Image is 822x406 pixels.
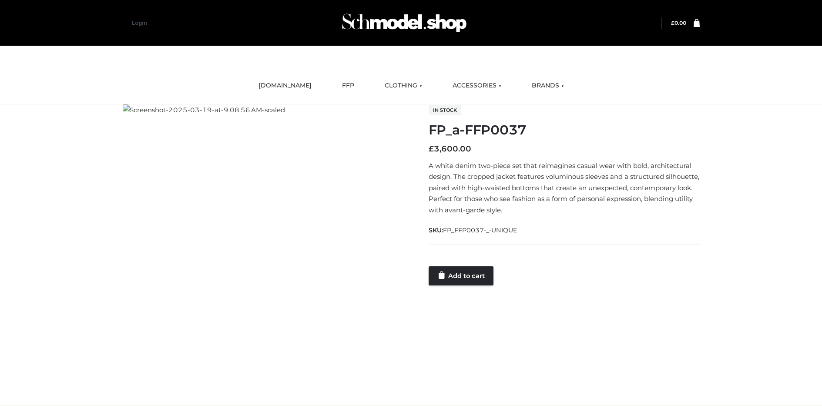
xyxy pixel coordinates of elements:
[429,122,700,138] h1: FP_a-FFP0037
[671,20,686,26] a: £0.00
[378,76,429,95] a: CLOTHING
[671,20,686,26] bdi: 0.00
[671,20,674,26] span: £
[429,105,461,115] span: In stock
[336,76,361,95] a: FFP
[429,266,493,285] a: Add to cart
[525,76,570,95] a: BRANDS
[443,226,517,234] span: FP_FFP0037-_-UNIQUE
[429,144,471,154] bdi: 3,600.00
[339,6,470,40] img: Schmodel Admin 964
[429,160,700,216] p: A white denim two-piece set that reimagines casual wear with bold, architectural design. The crop...
[132,20,147,26] a: Login
[446,76,508,95] a: ACCESSORIES
[429,144,434,154] span: £
[252,76,318,95] a: [DOMAIN_NAME]
[123,104,285,116] img: Screenshot-2025-03-19-at-9.08.56 AM-scaled
[429,225,518,235] span: SKU:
